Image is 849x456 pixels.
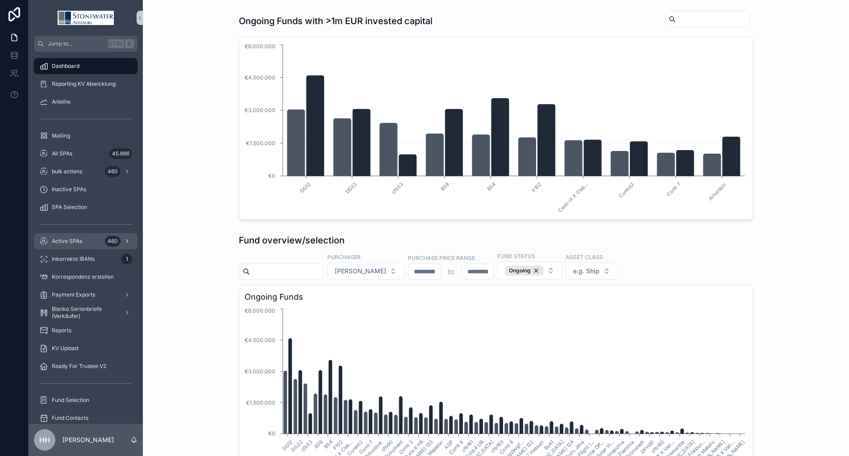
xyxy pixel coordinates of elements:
[109,148,132,159] div: 45.666
[497,252,535,260] label: Fund Status
[566,263,618,280] button: Select Button
[34,163,137,180] a: bulk actions460
[443,439,454,451] text: AGP
[58,11,114,25] img: App logo
[34,392,137,408] a: Fund Selection
[34,251,137,267] a: Inkorrekte IBANs1
[489,439,505,455] text: cfb163
[34,322,137,339] a: Reports
[505,266,544,276] button: Unselect ONGOING
[358,439,374,456] text: Conti 7
[245,42,747,214] div: chart
[52,345,78,352] span: KV Upload
[408,254,475,262] label: Purchase Price Range
[245,291,747,303] h3: Ongoing Funds
[126,40,133,47] span: K
[34,199,137,215] a: SPA Selection
[108,39,124,48] span: Ctrl
[505,266,544,276] div: Ongoing
[105,166,121,177] div: 460
[52,80,116,88] span: Reporting KV Abwicklung
[52,150,72,157] span: All SPAs
[34,128,137,144] a: Mailing
[398,439,414,456] text: Conti 3
[327,263,404,280] button: Select Button
[62,435,114,444] p: [PERSON_NAME]
[52,132,70,139] span: Mailing
[281,439,294,452] text: DG12
[34,146,137,162] a: All SPAs45.666
[290,439,304,453] text: DG22
[52,255,95,263] span: Inkorrekte IBANs
[460,439,475,454] text: cfb161
[344,181,358,195] text: DG22
[52,305,117,320] span: Blanko Serienbriefe (Verkäufer)
[245,107,275,113] tspan: €3.000.000
[313,439,324,450] text: B59
[52,98,71,105] span: Anleihe
[557,181,589,213] text: Conti IX X Clas...
[639,439,655,455] text: DFH85
[34,340,137,356] a: KV Upload
[300,439,314,453] text: cfb53
[497,262,562,280] button: Select Button
[34,358,137,374] a: Ready For Trustee V2
[566,253,603,261] label: Asset class
[299,181,312,194] text: DG12
[440,181,451,192] text: B59
[390,181,404,195] text: cfb53
[52,186,86,193] span: Inactive SPAs
[29,52,143,424] div: scrollable content
[52,168,82,175] span: bulk actions
[573,267,599,276] span: e.g. Ship
[48,40,104,47] span: Jump to...
[335,267,386,276] span: [PERSON_NAME]
[239,234,345,247] h1: Fund overview/selection
[52,238,82,245] span: Active SPAs
[52,414,88,422] span: Fund Contacts
[52,327,71,334] span: Reports
[239,15,433,27] h1: Ongoing Funds with >1m EUR invested capital
[448,266,454,277] p: to
[34,58,137,74] a: Dashboard
[246,399,275,406] tspan: €1.500.000
[617,181,635,199] text: Curent2
[34,305,137,321] a: Blanko Serienbriefe (Verkäufer)
[52,63,79,70] span: Dashboard
[486,181,497,192] text: B54
[245,337,275,343] tspan: €4.500.000
[34,287,137,303] a: Payment Exports
[39,435,50,445] span: HH
[650,439,666,455] text: cfb180
[52,291,95,298] span: Payment Exports
[707,181,728,202] text: Arnoldstr.
[665,181,682,197] text: Conti 7
[34,76,137,92] a: Reporting KV Abwicklung
[52,363,106,370] span: Ready For Trustee V2
[245,43,275,50] tspan: €6.000.000
[121,254,132,264] div: 1
[531,181,543,193] text: F102
[327,253,361,261] label: Purchaser
[105,236,121,247] div: 460
[498,439,515,456] text: Conti 8
[34,233,137,249] a: Active SPAs460
[34,410,137,426] a: Fund Contacts
[246,140,275,146] tspan: €1.500.000
[323,439,334,450] text: B54
[245,74,275,81] tspan: €4.500.000
[34,181,137,197] a: Inactive SPAs
[34,94,137,110] a: Anleihe
[332,439,344,452] text: F102
[52,204,87,211] span: SPA Selection
[448,439,464,456] text: Conti 6
[245,368,275,375] tspan: €3.000.000
[268,172,275,179] tspan: €0
[245,307,275,314] tspan: €6.000.000
[34,36,137,52] button: Jump to...CtrlK
[52,273,114,280] span: Korrespondenz erstellen
[380,439,394,453] text: cfb90
[268,430,275,437] tspan: €0
[543,439,555,452] text: BuK1
[34,269,137,285] a: Korrespondenz erstellen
